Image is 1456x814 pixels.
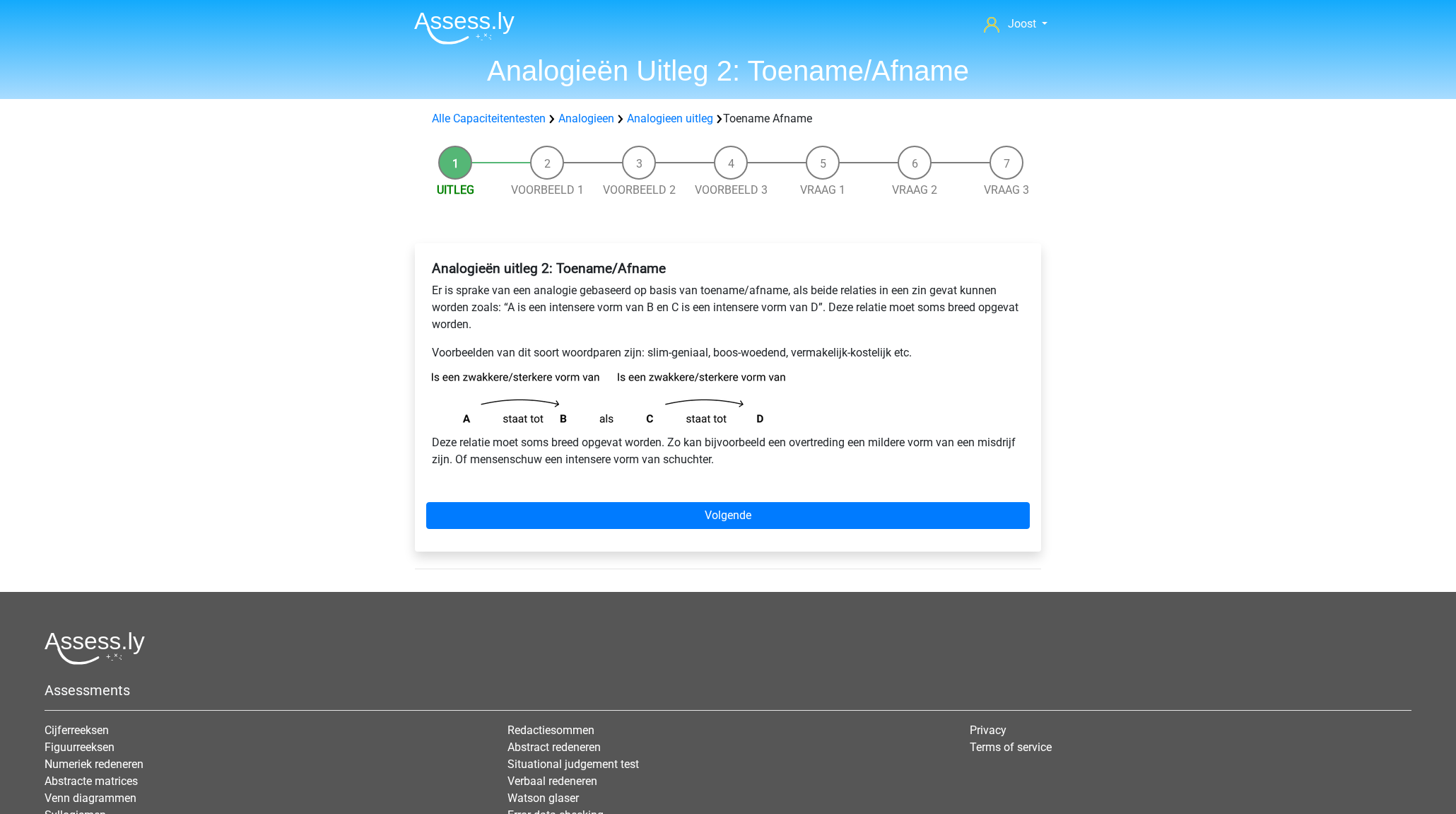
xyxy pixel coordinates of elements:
a: Volgende [426,502,1030,529]
a: Cijferreeksen [45,723,109,737]
a: Abstract redeneren [507,740,601,754]
a: Voorbeeld 2 [603,183,676,197]
img: Assessly logo [45,632,145,665]
p: Voorbeelden van dit soort woordparen zijn: slim-geniaal, boos-woedend, vermakelijk-kostelijk etc. [432,344,1024,361]
a: Redactiesommen [507,723,594,737]
a: Numeriek redeneren [45,757,143,771]
a: Vraag 3 [984,183,1029,197]
a: Abstracte matrices [45,774,138,788]
a: Analogieen uitleg [627,112,713,125]
a: Analogieen [558,112,614,125]
a: Alle Capaciteitentesten [432,112,546,125]
div: Toename Afname [426,110,1030,127]
a: Situational judgement test [507,757,639,771]
a: Venn diagrammen [45,791,136,805]
a: Privacy [970,723,1006,737]
a: Verbaal redeneren [507,774,597,788]
a: Vraag 1 [800,183,845,197]
a: Vraag 2 [892,183,937,197]
a: Joost [978,16,1053,33]
b: Analogieën uitleg 2: Toename/Afname [432,260,666,277]
p: Er is sprake van een analogie gebaseerd op basis van toename/afname, als beide relaties in een zi... [432,282,1024,333]
h1: Analogieën Uitleg 2: Toename/Afname [403,54,1053,88]
a: Voorbeeld 1 [511,183,584,197]
a: Watson glaser [507,791,579,805]
a: Terms of service [970,740,1052,754]
a: Uitleg [437,183,474,197]
img: analogies_pattern2.png [432,373,785,423]
a: Voorbeeld 3 [695,183,768,197]
p: Deze relatie moet soms breed opgevat worden. Zo kan bijvoorbeeld een overtreding een mildere vorm... [432,434,1024,468]
span: Joost [1008,17,1036,30]
h5: Assessments [45,682,1411,699]
a: Figuurreeksen [45,740,115,754]
img: Assessly [414,11,515,45]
